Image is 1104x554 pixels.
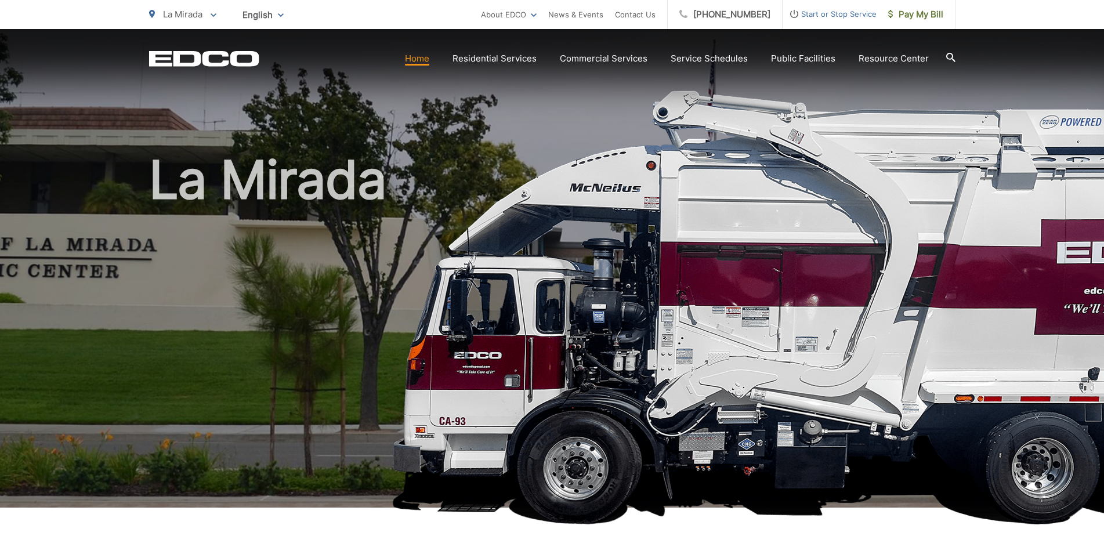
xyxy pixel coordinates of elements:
[548,8,603,21] a: News & Events
[149,151,955,518] h1: La Mirada
[771,52,835,66] a: Public Facilities
[888,8,943,21] span: Pay My Bill
[453,52,537,66] a: Residential Services
[671,52,748,66] a: Service Schedules
[615,8,656,21] a: Contact Us
[163,9,202,20] span: La Mirada
[859,52,929,66] a: Resource Center
[234,5,292,25] span: English
[481,8,537,21] a: About EDCO
[560,52,647,66] a: Commercial Services
[405,52,429,66] a: Home
[149,50,259,67] a: EDCD logo. Return to the homepage.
